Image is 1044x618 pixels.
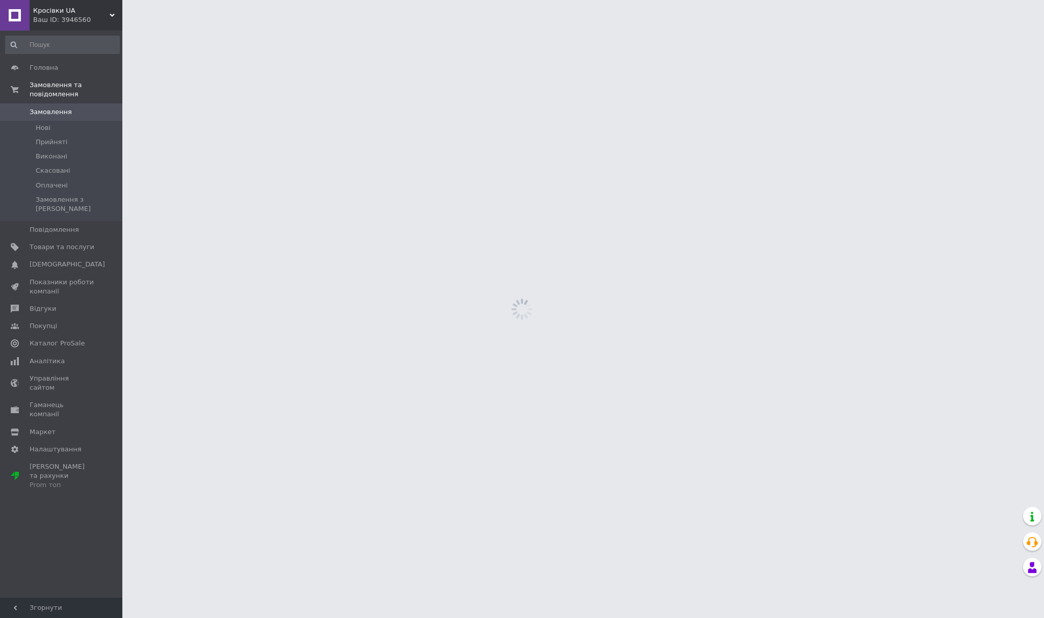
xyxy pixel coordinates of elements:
[30,427,56,437] span: Маркет
[30,339,85,348] span: Каталог ProSale
[33,15,122,24] div: Ваш ID: 3946560
[30,63,58,72] span: Головна
[30,445,82,454] span: Налаштування
[30,278,94,296] span: Показники роботи компанії
[30,304,56,313] span: Відгуки
[33,6,110,15] span: Кросівки UA
[36,152,67,161] span: Виконані
[36,195,119,213] span: Замовлення з [PERSON_NAME]
[30,357,65,366] span: Аналітика
[5,36,120,54] input: Пошук
[30,243,94,252] span: Товари та послуги
[30,80,122,99] span: Замовлення та повідомлення
[30,462,94,490] span: [PERSON_NAME] та рахунки
[30,108,72,117] span: Замовлення
[30,400,94,419] span: Гаманець компанії
[30,480,94,490] div: Prom топ
[36,123,50,132] span: Нові
[36,181,68,190] span: Оплачені
[36,166,70,175] span: Скасовані
[30,225,79,234] span: Повідомлення
[30,321,57,331] span: Покупці
[36,138,67,147] span: Прийняті
[30,260,105,269] span: [DEMOGRAPHIC_DATA]
[30,374,94,392] span: Управління сайтом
